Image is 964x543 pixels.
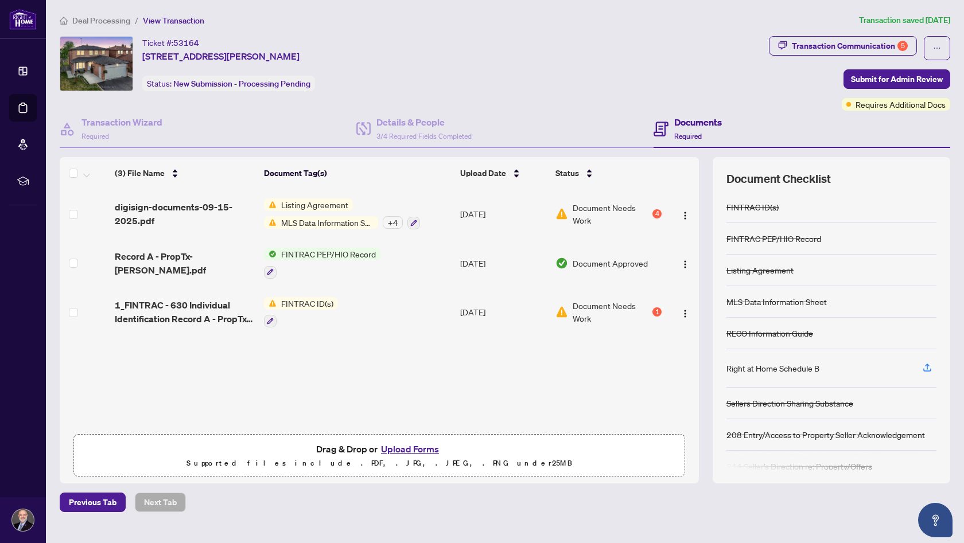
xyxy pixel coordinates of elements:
th: Upload Date [456,157,551,189]
button: Upload Forms [378,442,442,456]
button: Logo [676,254,694,272]
span: 3/4 Required Fields Completed [376,132,472,140]
span: home [60,17,68,25]
td: [DATE] [456,189,551,239]
div: 4 [652,209,662,218]
th: Status [551,157,666,189]
img: Status Icon [264,198,277,211]
img: logo [9,9,37,30]
div: Status: [142,76,315,91]
td: [DATE] [456,288,551,337]
span: Document Approved [573,257,648,269]
button: Submit for Admin Review [843,69,950,89]
div: RECO Information Guide [726,327,813,339]
button: Open asap [918,503,953,537]
button: Logo [676,205,694,223]
div: Listing Agreement [726,264,794,276]
span: Required [81,132,109,140]
span: (3) File Name [115,167,165,179]
p: Supported files include .PDF, .JPG, .JPEG, .PNG under 25 MB [81,456,678,470]
img: Status Icon [264,248,277,260]
span: Deal Processing [72,15,130,26]
span: Record A - PropTx-[PERSON_NAME].pdf [115,249,255,277]
div: 208 Entry/Access to Property Seller Acknowledgement [726,428,925,441]
span: FINTRAC PEP/HIO Record [277,248,380,260]
div: Transaction Communication [792,37,908,55]
span: FINTRAC ID(s) [277,297,338,310]
span: Submit for Admin Review [851,70,943,88]
article: Transaction saved [DATE] [859,14,950,27]
span: View Transaction [143,15,204,26]
span: 53164 [173,38,199,48]
span: 1_FINTRAC - 630 Individual Identification Record A - PropTx-[PERSON_NAME].pdf [115,298,255,326]
th: Document Tag(s) [259,157,455,189]
div: + 4 [383,216,403,229]
div: Right at Home Schedule B [726,362,819,374]
div: Ticket #: [142,36,199,49]
div: Sellers Direction Sharing Substance [726,397,853,409]
h4: Documents [674,115,722,129]
img: Logo [681,309,690,318]
img: Logo [681,211,690,220]
div: FINTRAC ID(s) [726,201,779,213]
td: [DATE] [456,239,551,288]
img: Status Icon [264,216,277,229]
button: Status IconFINTRAC PEP/HIO Record [264,248,380,279]
span: [STREET_ADDRESS][PERSON_NAME] [142,49,300,63]
img: Logo [681,260,690,269]
button: Logo [676,303,694,321]
img: Status Icon [264,297,277,310]
h4: Details & People [376,115,472,129]
span: Listing Agreement [277,198,353,211]
th: (3) File Name [110,157,260,189]
span: digisign-documents-09-15-2025.pdf [115,200,255,228]
div: MLS Data Information Sheet [726,295,827,308]
span: New Submission - Processing Pending [173,79,310,89]
button: Status IconFINTRAC ID(s) [264,297,338,328]
button: Transaction Communication5 [769,36,917,56]
span: ellipsis [933,44,941,52]
span: Drag & Drop or [316,442,442,456]
div: FINTRAC PEP/HIO Record [726,232,821,245]
button: Status IconListing AgreementStatus IconMLS Data Information Sheet+4 [264,198,420,229]
h4: Transaction Wizard [81,115,162,129]
span: Document Checklist [726,171,831,187]
img: Document Status [555,306,568,318]
span: Status [555,167,579,179]
img: Profile Icon [12,509,34,531]
span: Upload Date [460,167,506,179]
span: Previous Tab [69,493,116,511]
div: 5 [897,41,908,51]
span: Requires Additional Docs [856,98,946,111]
span: Required [674,132,702,140]
span: Drag & Drop orUpload FormsSupported files include .PDF, .JPG, .JPEG, .PNG under25MB [74,435,685,477]
img: IMG-W12394495_1.jpg [60,37,133,91]
img: Document Status [555,257,568,269]
div: 1 [652,307,662,317]
button: Previous Tab [60,493,126,512]
button: Next Tab [135,493,186,512]
span: Document Needs Work [573,299,650,325]
span: MLS Data Information Sheet [277,216,378,229]
img: Document Status [555,208,568,220]
span: Document Needs Work [573,201,650,226]
li: / [135,14,138,27]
